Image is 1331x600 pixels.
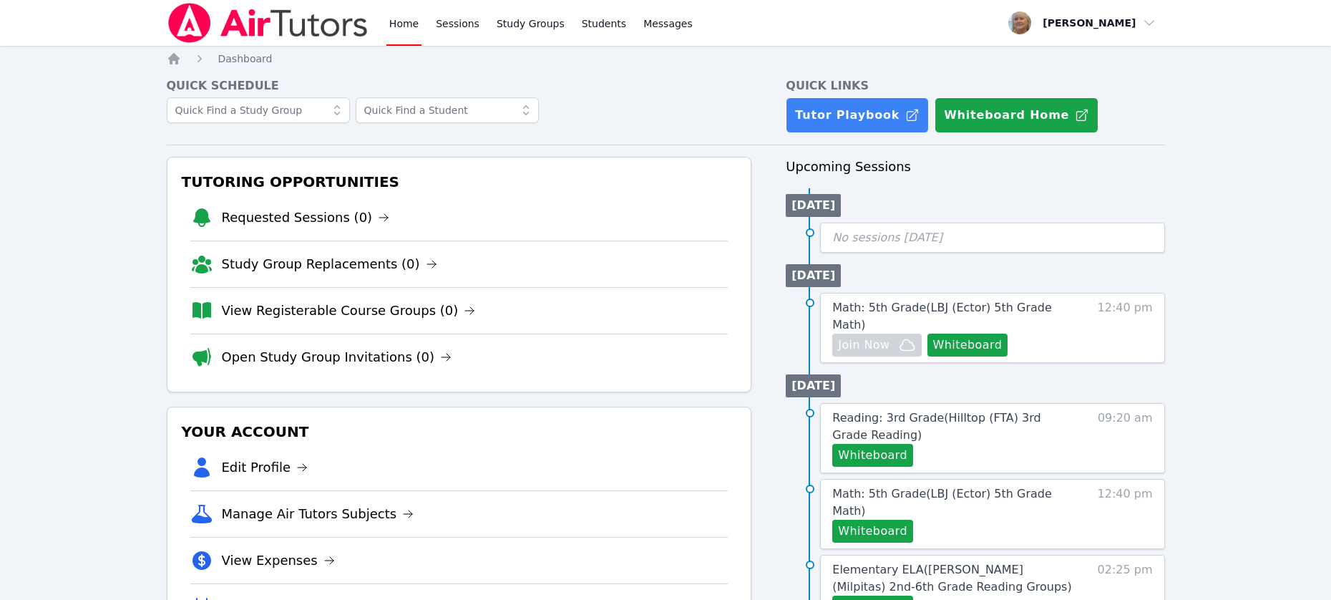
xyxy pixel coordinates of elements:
a: Study Group Replacements (0) [222,254,437,274]
button: Whiteboard [832,444,913,467]
a: View Expenses [222,551,335,571]
a: Requested Sessions (0) [222,208,390,228]
img: Air Tutors [167,3,369,43]
span: Messages [643,16,693,31]
a: Math: 5th Grade(LBJ (Ector) 5th Grade Math) [832,485,1072,520]
h4: Quick Links [786,77,1164,95]
li: [DATE] [786,374,841,397]
span: Math: 5th Grade ( LBJ (Ector) 5th Grade Math ) [832,487,1052,518]
span: Reading: 3rd Grade ( Hilltop (FTA) 3rd Grade Reading ) [832,411,1040,442]
h3: Upcoming Sessions [786,157,1164,177]
button: Join Now [832,334,921,357]
span: 09:20 am [1098,410,1153,467]
span: Math: 5th Grade ( LBJ (Ector) 5th Grade Math ) [832,301,1052,332]
a: Tutor Playbook [786,97,929,133]
button: Whiteboard [927,334,1008,357]
a: Elementary ELA([PERSON_NAME] (Milpitas) 2nd-6th Grade Reading Groups) [832,561,1072,596]
a: Edit Profile [222,458,308,478]
h3: Tutoring Opportunities [179,169,740,195]
span: Join Now [838,337,889,354]
nav: Breadcrumb [167,52,1165,66]
h3: Your Account [179,419,740,445]
a: View Registerable Course Groups (0) [222,301,476,321]
input: Quick Find a Student [356,97,539,123]
span: 12:40 pm [1098,299,1153,357]
button: Whiteboard [832,520,913,543]
li: [DATE] [786,194,841,217]
a: Open Study Group Invitations (0) [222,347,452,367]
a: Math: 5th Grade(LBJ (Ector) 5th Grade Math) [832,299,1072,334]
span: Elementary ELA ( [PERSON_NAME] (Milpitas) 2nd-6th Grade Reading Groups ) [832,563,1071,594]
span: 12:40 pm [1098,485,1153,543]
h4: Quick Schedule [167,77,752,95]
input: Quick Find a Study Group [167,97,350,123]
a: Dashboard [218,52,273,66]
li: [DATE] [786,264,841,287]
a: Manage Air Tutors Subjects [222,504,414,524]
span: Dashboard [218,53,273,64]
span: No sessions [DATE] [832,231,942,244]
button: Whiteboard Home [935,97,1098,133]
a: Reading: 3rd Grade(Hilltop (FTA) 3rd Grade Reading) [832,410,1072,444]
